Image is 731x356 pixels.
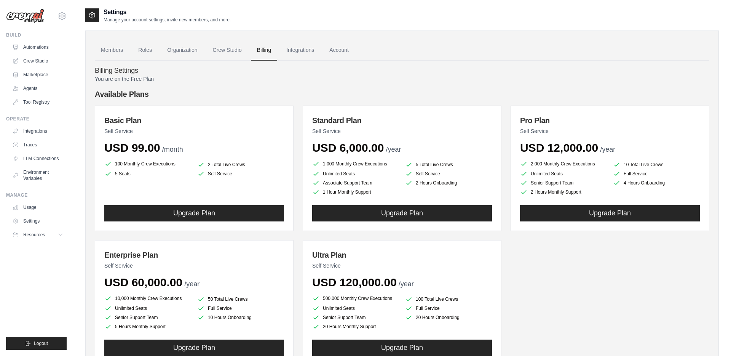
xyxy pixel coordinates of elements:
li: 1 Hour Monthly Support [312,188,399,196]
li: 20 Hours Onboarding [405,314,492,321]
span: USD 120,000.00 [312,276,397,289]
a: Agents [9,82,67,95]
h3: Pro Plan [520,115,700,126]
span: USD 99.00 [104,141,160,154]
li: Self Service [405,170,492,178]
h3: Standard Plan [312,115,492,126]
p: Manage your account settings, invite new members, and more. [104,17,231,23]
li: 20 Hours Monthly Support [312,323,399,330]
span: /year [184,280,200,288]
h3: Ultra Plan [312,250,492,260]
a: Settings [9,215,67,227]
li: Unlimited Seats [312,170,399,178]
li: 10,000 Monthly Crew Executions [104,294,191,303]
a: LLM Connections [9,152,67,165]
p: Self Service [312,127,492,135]
a: Integrations [9,125,67,137]
a: Tool Registry [9,96,67,108]
a: Environment Variables [9,166,67,184]
a: Traces [9,139,67,151]
li: Associate Support Team [312,179,399,187]
a: Marketplace [9,69,67,81]
li: 2 Total Live Crews [197,161,284,168]
h2: Settings [104,8,231,17]
span: Resources [23,232,45,238]
li: 5 Total Live Crews [405,161,492,168]
li: Unlimited Seats [520,170,607,178]
p: Self Service [312,262,492,269]
li: Self Service [197,170,284,178]
div: Manage [6,192,67,198]
button: Resources [9,229,67,241]
li: 100 Total Live Crews [405,295,492,303]
a: Automations [9,41,67,53]
li: Senior Support Team [520,179,607,187]
li: 1,000 Monthly Crew Executions [312,159,399,168]
span: USD 6,000.00 [312,141,384,154]
span: USD 60,000.00 [104,276,182,289]
button: Upgrade Plan [104,340,284,356]
li: Senior Support Team [104,314,191,321]
span: /year [600,146,615,153]
p: Self Service [104,262,284,269]
li: 10 Total Live Crews [613,161,700,168]
h4: Available Plans [95,89,709,99]
li: Senior Support Team [312,314,399,321]
a: Usage [9,201,67,213]
li: Unlimited Seats [312,305,399,312]
span: /year [386,146,401,153]
img: Logo [6,9,44,23]
a: Account [323,40,355,61]
li: 5 Seats [104,170,191,178]
li: 2 Hours Monthly Support [520,188,607,196]
p: Self Service [104,127,284,135]
span: /year [399,280,414,288]
a: Roles [132,40,158,61]
a: Members [95,40,129,61]
h4: Billing Settings [95,67,709,75]
button: Upgrade Plan [312,340,492,356]
a: Crew Studio [9,55,67,67]
p: You are on the Free Plan [95,75,709,83]
li: 2 Hours Onboarding [405,179,492,187]
li: 5 Hours Monthly Support [104,323,191,330]
a: Crew Studio [207,40,248,61]
a: Integrations [280,40,320,61]
a: Organization [161,40,203,61]
li: 100 Monthly Crew Executions [104,159,191,168]
button: Upgrade Plan [104,205,284,221]
button: Upgrade Plan [520,205,700,221]
span: USD 12,000.00 [520,141,598,154]
li: 50 Total Live Crews [197,295,284,303]
li: Full Service [613,170,700,178]
li: 10 Hours Onboarding [197,314,284,321]
div: Build [6,32,67,38]
span: Logout [34,340,48,346]
p: Self Service [520,127,700,135]
li: 2,000 Monthly Crew Executions [520,159,607,168]
h3: Basic Plan [104,115,284,126]
li: 4 Hours Onboarding [613,179,700,187]
h3: Enterprise Plan [104,250,284,260]
li: Full Service [197,305,284,312]
li: 500,000 Monthly Crew Executions [312,294,399,303]
li: Unlimited Seats [104,305,191,312]
li: Full Service [405,305,492,312]
div: Operate [6,116,67,122]
button: Upgrade Plan [312,205,492,221]
span: /month [162,146,183,153]
button: Logout [6,337,67,350]
a: Billing [251,40,277,61]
